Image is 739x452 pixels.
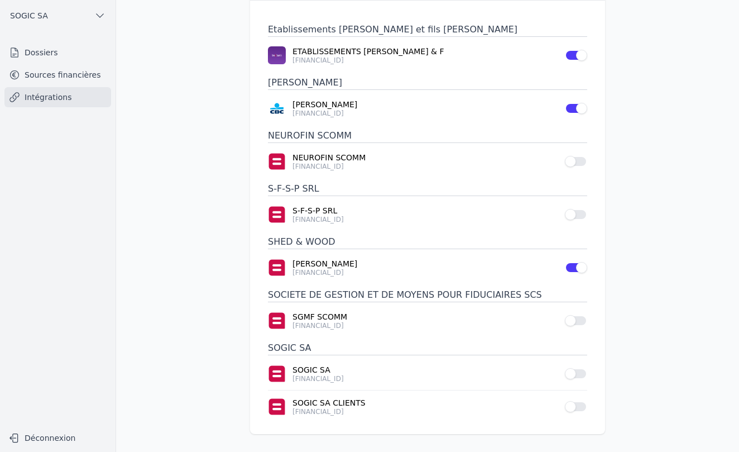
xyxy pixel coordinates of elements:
[268,341,587,355] h3: SOGIC SA
[292,397,558,408] a: SOGIC SA CLIENTS
[268,259,286,277] img: belfius-1.png
[268,235,587,249] h3: SHED & WOOD
[268,153,286,170] img: belfius-1.png
[268,288,587,302] h3: SOCIETE DE GESTION ET DE MOYENS POUR FIDUCIAIRES SCS
[292,364,558,375] a: SOGIC SA
[4,87,111,107] a: Intégrations
[268,206,286,223] img: belfius-1.png
[268,23,587,37] h3: Etablissements [PERSON_NAME] et fils [PERSON_NAME]
[268,76,587,90] h3: [PERSON_NAME]
[292,258,558,269] a: [PERSON_NAME]
[268,312,286,330] img: belfius-1.png
[4,7,111,25] button: SOGIC SA
[268,182,587,196] h3: S-F-S-P SRL
[292,205,558,216] a: S-F-S-P SRL
[268,365,286,383] img: belfius-1.png
[268,99,286,117] img: CBC_CREGBEBB.png
[4,429,111,447] button: Déconnexion
[292,374,558,383] p: [FINANCIAL_ID]
[292,311,558,322] a: SGMF SCOMM
[292,109,558,118] p: [FINANCIAL_ID]
[292,46,558,57] a: ETABLISSEMENTS [PERSON_NAME] & F
[4,42,111,63] a: Dossiers
[292,56,558,65] p: [FINANCIAL_ID]
[268,129,587,143] h3: NEUROFIN SCOMM
[292,162,558,171] p: [FINANCIAL_ID]
[4,65,111,85] a: Sources financières
[292,215,558,224] p: [FINANCIAL_ID]
[292,268,558,277] p: [FINANCIAL_ID]
[268,398,286,416] img: belfius-1.png
[292,99,558,110] a: [PERSON_NAME]
[292,407,558,416] p: [FINANCIAL_ID]
[292,321,558,330] p: [FINANCIAL_ID]
[10,10,48,21] span: SOGIC SA
[268,46,286,64] img: BEOBANK_CTBKBEBX.png
[292,152,558,163] a: NEUROFIN SCOMM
